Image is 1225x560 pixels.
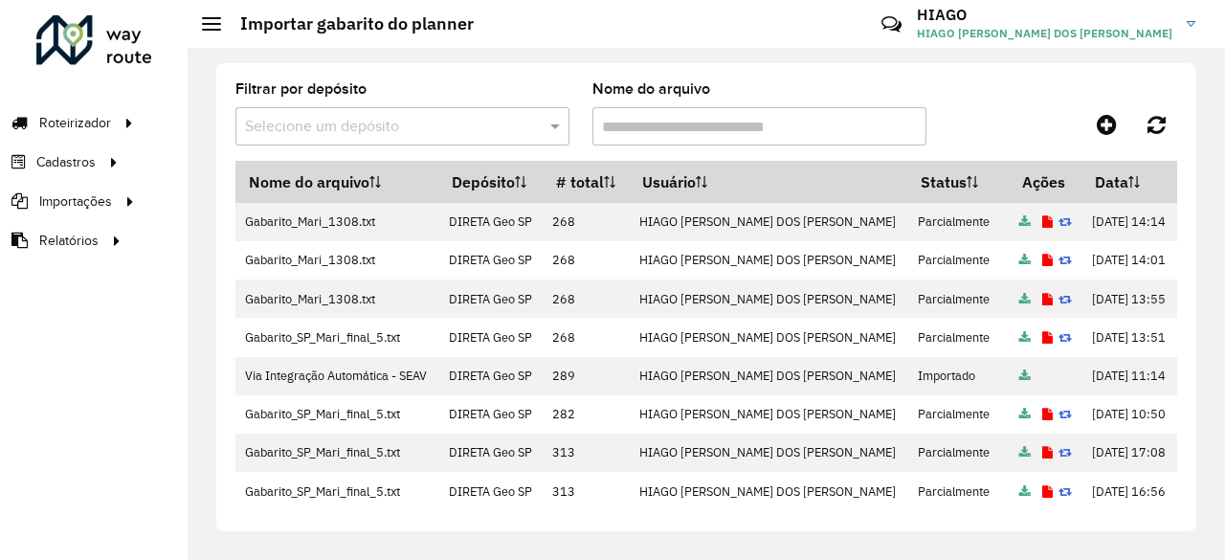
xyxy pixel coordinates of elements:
a: Arquivo completo [1019,406,1031,422]
td: [DATE] 16:56 [1082,472,1177,510]
td: [DATE] 10:50 [1082,395,1177,434]
td: 268 [543,203,629,241]
a: Contato Rápido [871,4,912,45]
td: Parcialmente [907,318,1009,356]
h2: Importar gabarito do planner [221,13,474,34]
td: Gabarito_SP_Mari_final_5.txt [235,434,438,472]
a: Exibir log de erros [1042,406,1053,422]
td: DIRETA Geo SP [438,357,543,395]
td: HIAGO [PERSON_NAME] DOS [PERSON_NAME] [629,395,907,434]
td: DIRETA Geo SP [438,472,543,510]
td: DIRETA Geo SP [438,395,543,434]
a: Reimportar [1058,406,1072,422]
td: [DATE] 14:01 [1082,241,1177,280]
th: Depósito [438,162,543,203]
a: Exibir log de erros [1042,444,1053,460]
a: Arquivo completo [1019,368,1031,384]
td: DIRETA Geo SP [438,203,543,241]
td: HIAGO [PERSON_NAME] DOS [PERSON_NAME] [629,318,907,356]
td: DIRETA Geo SP [438,280,543,318]
td: HIAGO [PERSON_NAME] DOS [PERSON_NAME] [629,434,907,472]
a: Arquivo completo [1019,444,1031,460]
td: 313 [543,472,629,510]
td: DIRETA Geo SP [438,241,543,280]
td: Gabarito_SP_Mari_final_5.txt [235,318,438,356]
a: Reimportar [1058,444,1072,460]
a: Arquivo completo [1019,291,1031,307]
td: [DATE] 14:14 [1082,203,1177,241]
td: [DATE] 11:14 [1082,357,1177,395]
a: Arquivo completo [1019,252,1031,268]
td: HIAGO [PERSON_NAME] DOS [PERSON_NAME] [629,241,907,280]
td: Gabarito_Mari_1308.txt [235,203,438,241]
td: [DATE] 17:08 [1082,434,1177,472]
a: Reimportar [1058,483,1072,500]
td: Parcialmente [907,203,1009,241]
label: Nome do arquivo [592,78,710,101]
a: Reimportar [1058,291,1072,307]
a: Exibir log de erros [1042,483,1053,500]
td: Via Integração Automática - SEAV [235,357,438,395]
td: HIAGO [PERSON_NAME] DOS [PERSON_NAME] [629,280,907,318]
td: Parcialmente [907,472,1009,510]
td: DIRETA Geo SP [438,434,543,472]
td: 289 [543,357,629,395]
td: HIAGO [PERSON_NAME] DOS [PERSON_NAME] [629,357,907,395]
span: Roteirizador [39,113,111,133]
td: Parcialmente [907,434,1009,472]
td: Parcialmente [907,241,1009,280]
td: 313 [543,434,629,472]
a: Exibir log de erros [1042,329,1053,346]
h3: HIAGO [917,6,1172,24]
span: Importações [39,191,112,212]
td: 268 [543,280,629,318]
td: DIRETA Geo SP [438,318,543,356]
td: 282 [543,395,629,434]
span: Relatórios [39,231,99,251]
a: Arquivo completo [1019,213,1031,230]
a: Reimportar [1058,252,1072,268]
td: Gabarito_Mari_1308.txt [235,241,438,280]
td: [DATE] 13:51 [1082,318,1177,356]
th: # total [543,162,629,203]
td: Gabarito_SP_Mari_final_5.txt [235,472,438,510]
td: HIAGO [PERSON_NAME] DOS [PERSON_NAME] [629,203,907,241]
span: HIAGO [PERSON_NAME] DOS [PERSON_NAME] [917,25,1172,42]
td: Gabarito_Mari_1308.txt [235,280,438,318]
a: Exibir log de erros [1042,291,1053,307]
a: Arquivo completo [1019,329,1031,346]
td: Parcialmente [907,395,1009,434]
th: Status [907,162,1009,203]
td: Gabarito_SP_Mari_final_5.txt [235,395,438,434]
td: Parcialmente [907,280,1009,318]
th: Data [1082,162,1177,203]
td: 268 [543,241,629,280]
th: Ações [1009,162,1082,203]
a: Exibir log de erros [1042,252,1053,268]
a: Reimportar [1058,213,1072,230]
a: Exibir log de erros [1042,213,1053,230]
td: 268 [543,318,629,356]
label: Filtrar por depósito [235,78,367,101]
span: Cadastros [36,152,96,172]
a: Reimportar [1058,329,1072,346]
a: Arquivo completo [1019,483,1031,500]
td: [DATE] 13:55 [1082,280,1177,318]
td: HIAGO [PERSON_NAME] DOS [PERSON_NAME] [629,472,907,510]
th: Usuário [629,162,907,203]
td: Importado [907,357,1009,395]
th: Nome do arquivo [235,162,438,203]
